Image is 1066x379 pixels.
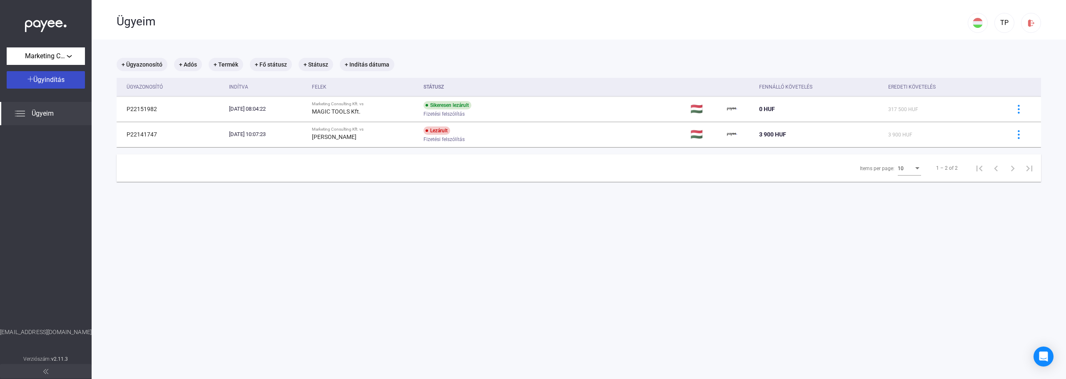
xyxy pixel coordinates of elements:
div: Ügyazonosító [127,82,163,92]
strong: v2.11.3 [51,356,68,362]
div: [DATE] 08:04:22 [229,105,305,113]
mat-chip: + Ügyazonosító [117,58,167,71]
img: plus-white.svg [27,76,33,82]
strong: [PERSON_NAME] [312,134,356,140]
div: Sikeresen lezárult [423,101,471,109]
div: [DATE] 10:07:23 [229,130,305,139]
img: payee-logo [727,129,737,139]
td: 🇭🇺 [687,97,724,121]
div: Eredeti követelés [888,82,999,92]
div: Lezárult [423,126,450,135]
div: 1 – 2 of 2 [936,163,958,173]
span: 3 900 HUF [888,132,912,138]
img: list.svg [15,109,25,119]
div: TP [997,18,1011,28]
div: Felek [312,82,326,92]
div: Felek [312,82,417,92]
div: Indítva [229,82,248,92]
strong: MAGIC TOOLS Kft. [312,108,361,115]
img: arrow-double-left-grey.svg [43,369,48,374]
div: Eredeti követelés [888,82,936,92]
mat-select: Items per page: [898,163,921,173]
img: logout-red [1027,19,1036,27]
img: HU [973,18,983,28]
div: Ügyeim [117,15,968,29]
span: Fizetési felszólítás [423,134,465,144]
div: Ügyazonosító [127,82,222,92]
td: 🇭🇺 [687,122,724,147]
td: P22141747 [117,122,226,147]
mat-chip: + Adós [174,58,202,71]
span: Marketing Consulting Kft. [25,51,67,61]
span: Ügyindítás [33,76,65,84]
div: Marketing Consulting Kft. vs [312,127,417,132]
button: Ügyindítás [7,71,85,89]
img: more-blue [1014,105,1023,114]
mat-chip: + Státusz [299,58,333,71]
span: 0 HUF [759,106,775,112]
img: more-blue [1014,130,1023,139]
span: 3 900 HUF [759,131,786,138]
button: Last page [1021,160,1038,176]
button: HU [968,13,988,33]
mat-chip: + Termék [209,58,243,71]
button: Marketing Consulting Kft. [7,47,85,65]
button: Next page [1004,160,1021,176]
td: P22151982 [117,97,226,121]
div: Fennálló követelés [759,82,882,92]
div: Indítva [229,82,305,92]
button: more-blue [1010,126,1027,143]
div: Fennálló követelés [759,82,812,92]
button: TP [994,13,1014,33]
div: Items per page: [860,163,894,173]
button: Previous page [988,160,1004,176]
span: 10 [898,166,904,171]
span: Fizetési felszólítás [423,109,465,119]
span: Ügyeim [32,109,54,119]
button: logout-red [1021,13,1041,33]
div: Marketing Consulting Kft. vs [312,102,417,107]
mat-chip: + Indítás dátuma [340,58,394,71]
div: Open Intercom Messenger [1034,347,1054,367]
button: more-blue [1010,100,1027,118]
mat-chip: + Fő státusz [250,58,292,71]
span: 317 500 HUF [888,107,918,112]
button: First page [971,160,988,176]
img: white-payee-white-dot.svg [25,15,67,32]
img: payee-logo [727,104,737,114]
th: Státusz [420,78,687,97]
